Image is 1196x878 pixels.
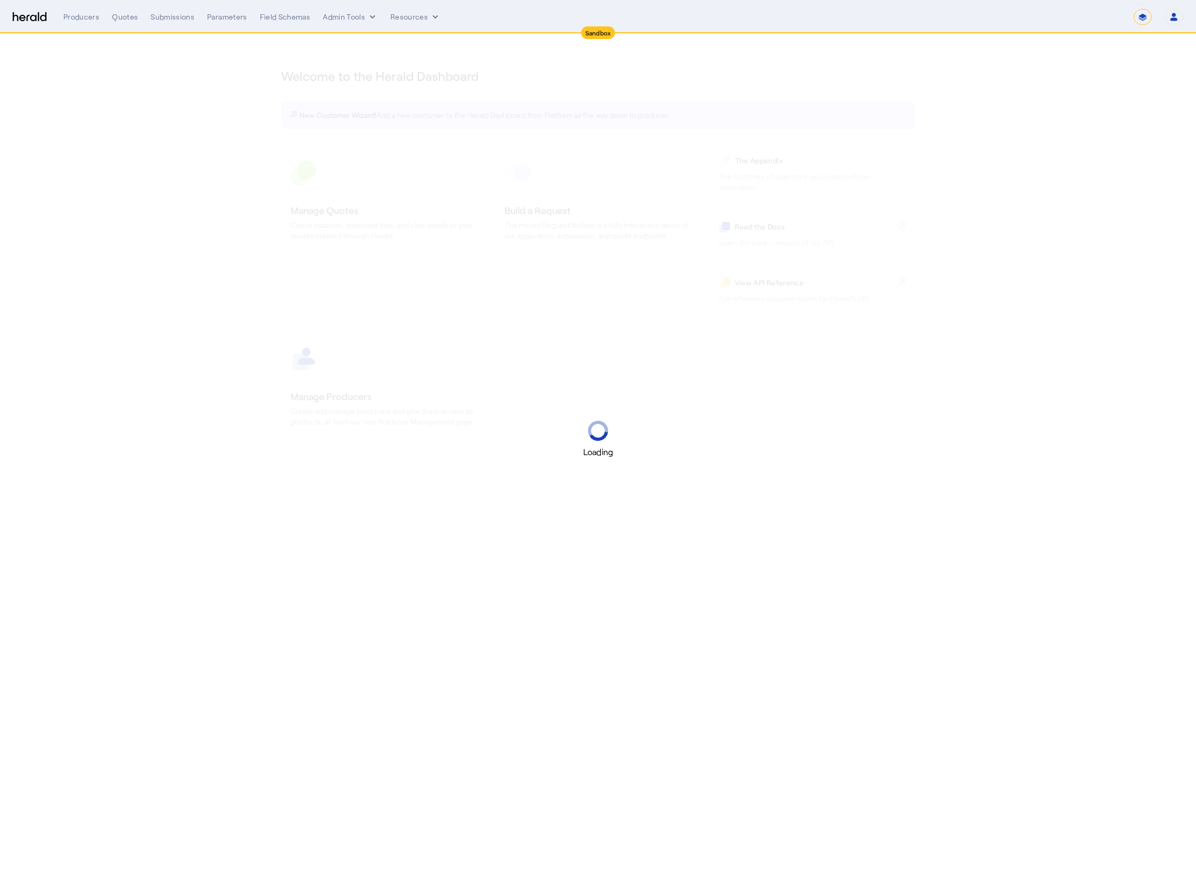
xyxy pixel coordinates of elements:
img: Herald Logo [13,12,46,22]
div: Field Schemas [260,12,311,22]
div: Submissions [151,12,194,22]
div: Parameters [207,12,247,22]
div: Quotes [112,12,138,22]
button: internal dropdown menu [323,12,378,22]
button: Resources dropdown menu [390,12,441,22]
div: Sandbox [581,26,615,39]
div: Producers [63,12,99,22]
